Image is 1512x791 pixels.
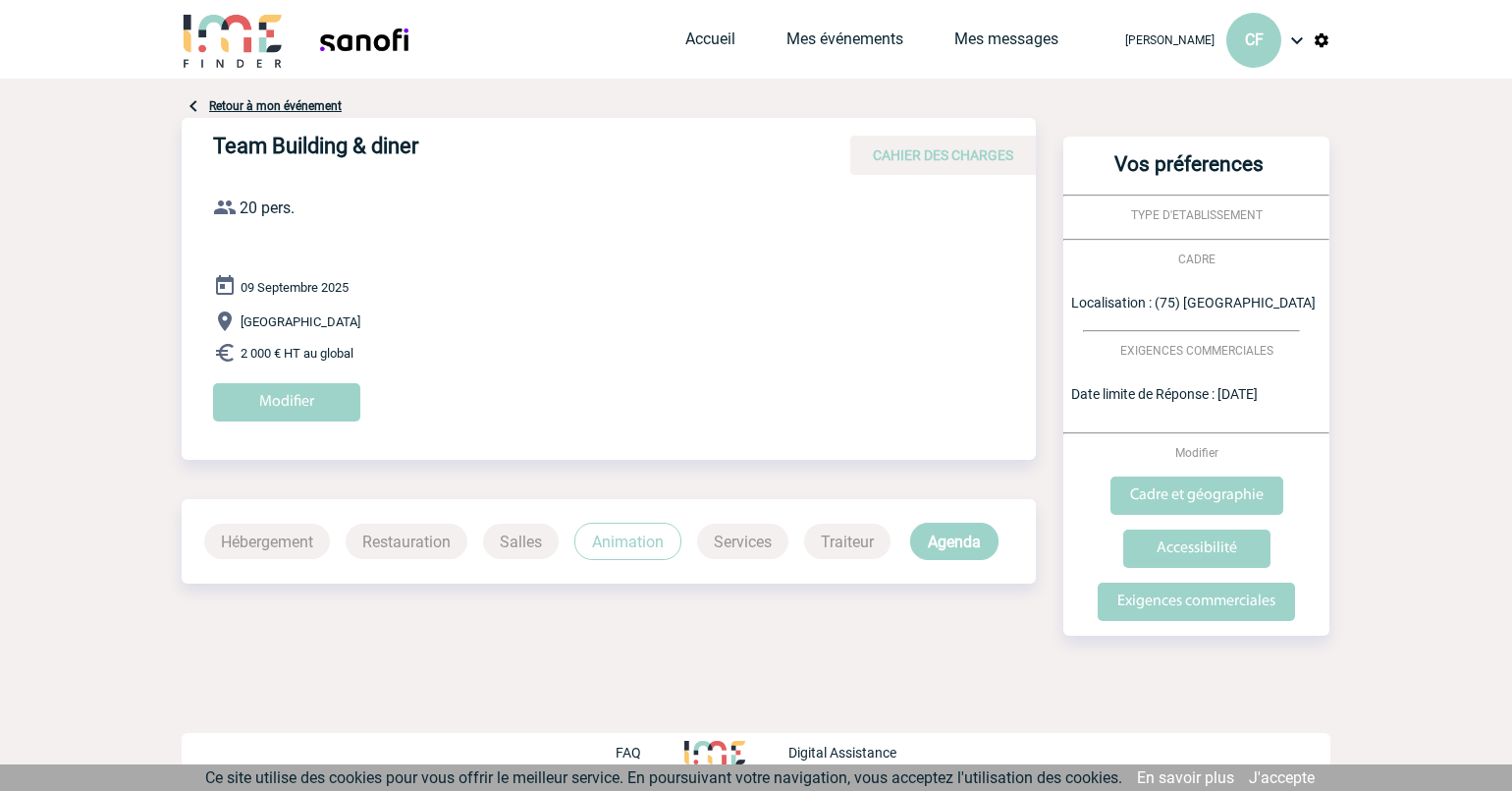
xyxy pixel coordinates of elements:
span: [PERSON_NAME] [1125,33,1215,47]
p: Services [697,524,788,559]
span: [GEOGRAPHIC_DATA] [241,314,360,329]
p: Restauration [346,524,467,559]
span: 2 000 € HT au global [241,346,353,361]
a: Mes événements [786,29,903,57]
a: J'accepte [1249,768,1315,787]
span: Modifier [1175,446,1218,460]
input: Cadre et géographie [1110,477,1283,515]
a: Accueil [685,29,735,57]
span: 09 Septembre 2025 [241,280,349,295]
p: Agenda [910,523,999,560]
span: Ce site utilise des cookies pour vous offrir le meilleur service. En poursuivant votre navigation... [205,768,1122,787]
h3: Vos préferences [1071,152,1306,195]
input: Exigences commerciales [1098,583,1295,621]
p: Hébergement [204,524,330,559]
p: Digital Assistance [788,745,896,761]
p: Traiteur [804,524,891,559]
span: CF [1245,30,1264,49]
span: CADRE [1178,253,1215,266]
h4: Team Building & diner [213,134,802,167]
p: FAQ [616,745,641,761]
span: EXIGENCES COMMERCIALES [1120,344,1273,358]
a: En savoir plus [1137,768,1234,787]
img: http://www.idealmeetingsevents.fr/ [684,741,745,764]
input: Modifier [213,383,360,422]
a: Retour à mon événement [209,99,342,113]
span: Localisation : (75) [GEOGRAPHIC_DATA] [1071,295,1316,311]
input: Accessibilité [1123,530,1270,568]
span: Date limite de Réponse : [DATE] [1071,386,1258,402]
p: Animation [574,523,681,560]
p: Salles [483,524,559,559]
span: 20 pers. [240,198,295,217]
img: IME-Finder [182,12,284,68]
span: CAHIER DES CHARGES [873,147,1013,163]
a: Mes messages [954,29,1058,57]
span: TYPE D'ETABLISSEMENT [1131,208,1263,222]
a: FAQ [616,742,684,761]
